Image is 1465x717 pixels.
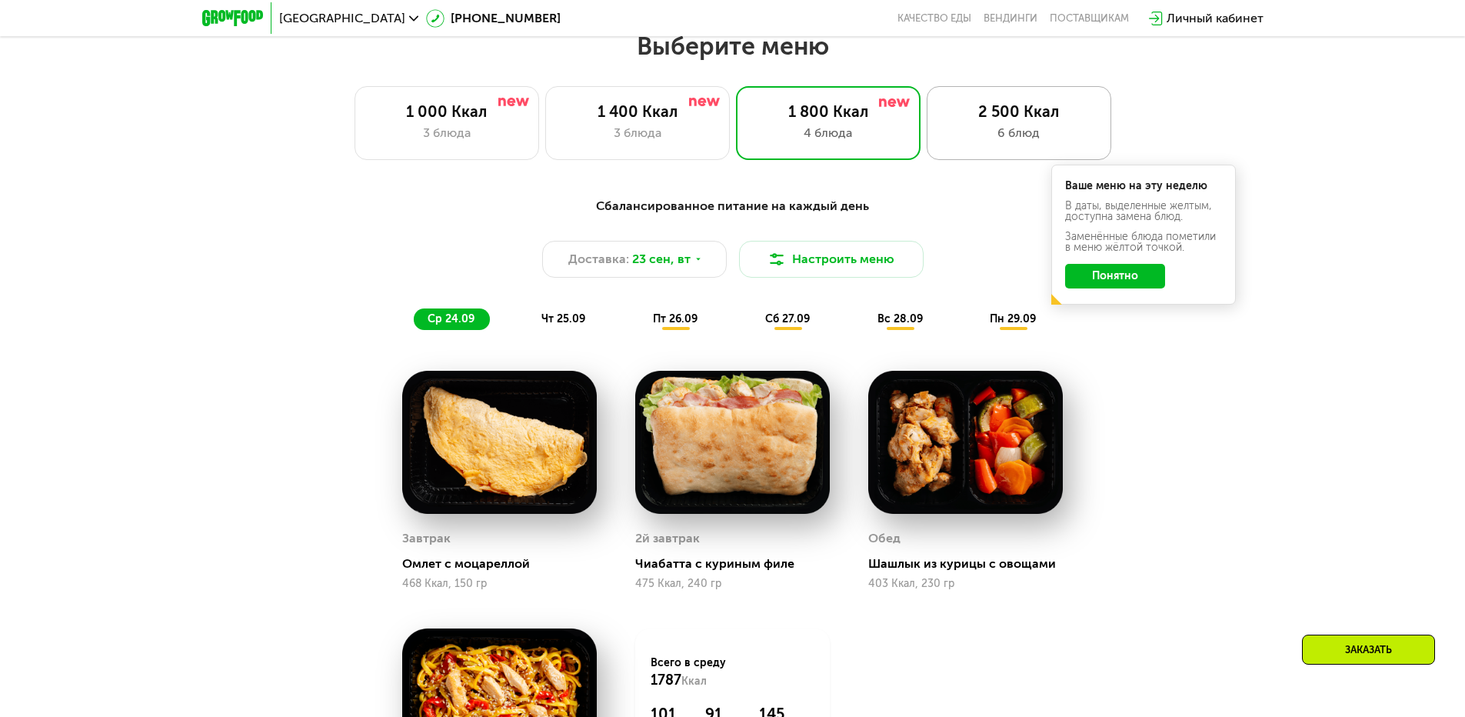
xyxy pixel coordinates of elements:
[371,124,523,142] div: 3 блюда
[402,527,451,550] div: Завтрак
[752,102,904,121] div: 1 800 Ккал
[561,124,714,142] div: 3 блюда
[651,655,814,689] div: Всего в среду
[752,124,904,142] div: 4 блюда
[426,9,561,28] a: [PHONE_NUMBER]
[402,556,609,572] div: Омлет с моцареллой
[49,31,1416,62] h2: Выберите меню
[402,578,597,590] div: 468 Ккал, 150 гр
[635,556,842,572] div: Чиабатта с куриным филе
[877,312,923,325] span: вс 28.09
[635,527,700,550] div: 2й завтрак
[561,102,714,121] div: 1 400 Ккал
[1050,12,1129,25] div: поставщикам
[990,312,1036,325] span: пн 29.09
[943,102,1095,121] div: 2 500 Ккал
[428,312,474,325] span: ср 24.09
[568,250,629,268] span: Доставка:
[984,12,1037,25] a: Вендинги
[868,578,1063,590] div: 403 Ккал, 230 гр
[765,312,810,325] span: сб 27.09
[897,12,971,25] a: Качество еды
[1065,181,1222,192] div: Ваше меню на эту неделю
[1065,201,1222,222] div: В даты, выделенные желтым, доступна замена блюд.
[1065,232,1222,253] div: Заменённые блюда пометили в меню жёлтой точкой.
[868,556,1075,572] div: Шашлык из курицы с овощами
[739,241,924,278] button: Настроить меню
[1065,264,1165,288] button: Понятно
[651,672,681,689] span: 1787
[278,197,1188,216] div: Сбалансированное питание на каждый день
[632,250,691,268] span: 23 сен, вт
[943,124,1095,142] div: 6 блюд
[653,312,698,325] span: пт 26.09
[541,312,585,325] span: чт 25.09
[279,12,405,25] span: [GEOGRAPHIC_DATA]
[1167,9,1264,28] div: Личный кабинет
[371,102,523,121] div: 1 000 Ккал
[1302,635,1435,665] div: Заказать
[681,675,707,688] span: Ккал
[868,527,901,550] div: Обед
[635,578,830,590] div: 475 Ккал, 240 гр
